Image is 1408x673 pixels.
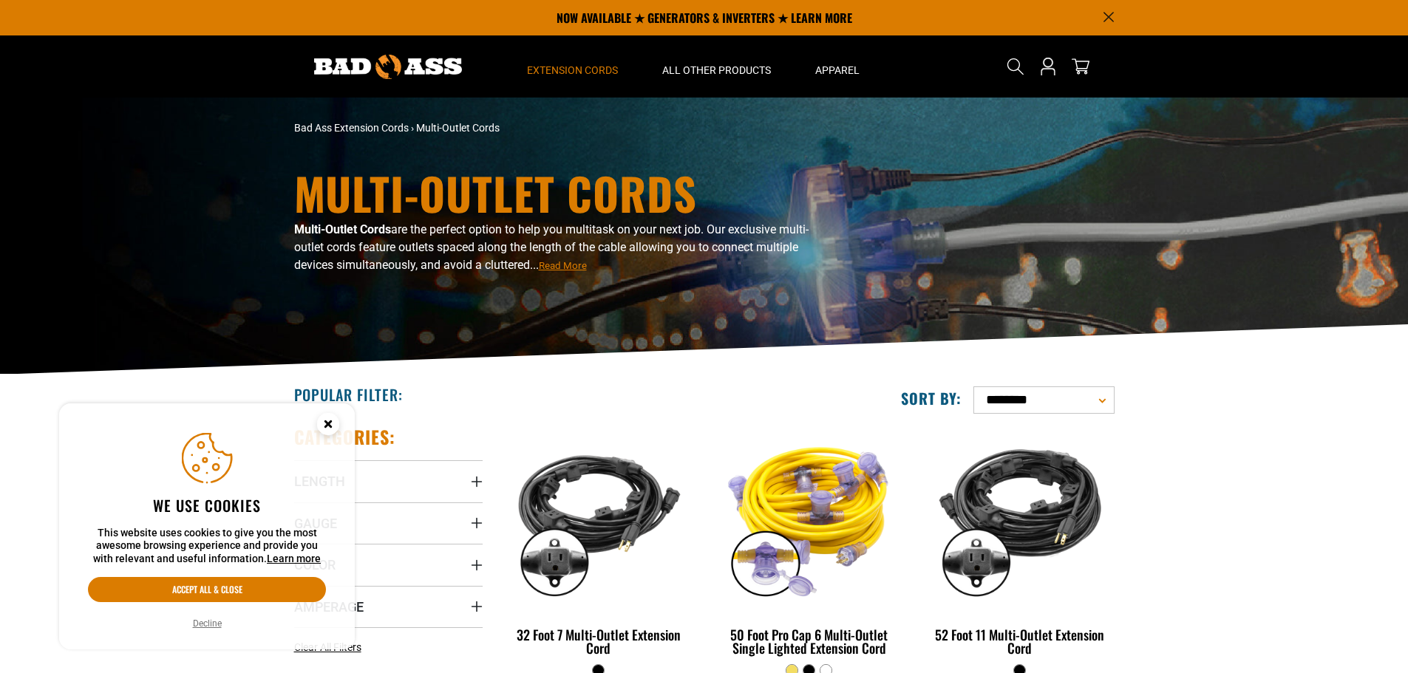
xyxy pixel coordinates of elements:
button: Accept all & close [88,577,326,602]
span: Multi-Outlet Cords [416,122,500,134]
img: black [927,433,1113,603]
img: yellow [716,433,902,603]
span: All Other Products [662,64,771,77]
div: 32 Foot 7 Multi-Outlet Extension Cord [505,628,693,655]
span: Extension Cords [527,64,618,77]
img: black [506,433,692,603]
summary: Search [1004,55,1027,78]
summary: Color [294,544,483,585]
span: Apparel [815,64,860,77]
span: › [411,122,414,134]
summary: Gauge [294,502,483,544]
span: Read More [539,260,587,271]
b: Multi-Outlet Cords [294,222,391,236]
div: 50 Foot Pro Cap 6 Multi-Outlet Single Lighted Extension Cord [715,628,903,655]
summary: Apparel [793,35,882,98]
summary: Amperage [294,586,483,627]
label: Sort by: [901,389,962,408]
h1: Multi-Outlet Cords [294,171,834,215]
a: black 52 Foot 11 Multi-Outlet Extension Cord [925,426,1114,663]
div: 52 Foot 11 Multi-Outlet Extension Cord [925,628,1114,655]
a: Learn more [267,553,321,564]
button: Decline [188,616,226,631]
p: This website uses cookies to give you the most awesome browsing experience and provide you with r... [88,527,326,566]
span: Clear All Filters [294,641,361,653]
h2: We use cookies [88,496,326,515]
summary: Extension Cords [505,35,640,98]
nav: breadcrumbs [294,120,834,136]
span: are the perfect option to help you multitask on your next job. Our exclusive multi-outlet cords f... [294,222,809,272]
img: Bad Ass Extension Cords [314,55,462,79]
h2: Popular Filter: [294,385,403,404]
summary: Length [294,460,483,502]
a: yellow 50 Foot Pro Cap 6 Multi-Outlet Single Lighted Extension Cord [715,426,903,663]
summary: All Other Products [640,35,793,98]
aside: Cookie Consent [59,403,355,650]
a: black 32 Foot 7 Multi-Outlet Extension Cord [505,426,693,663]
a: Bad Ass Extension Cords [294,122,409,134]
